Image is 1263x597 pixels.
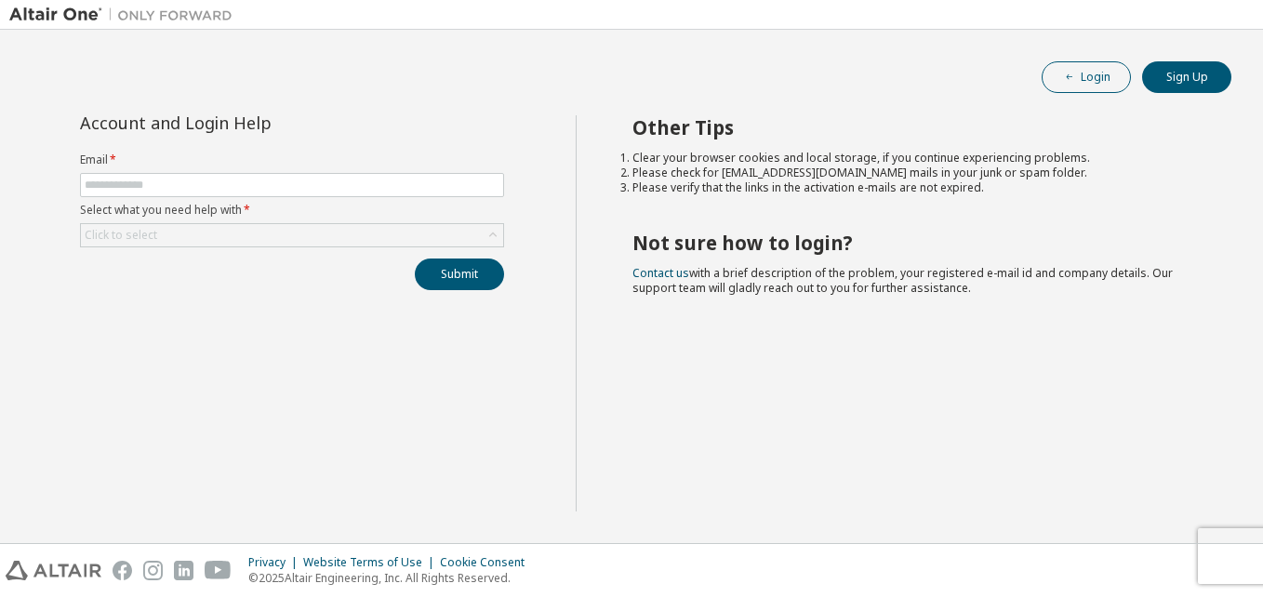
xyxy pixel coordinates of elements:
[248,555,303,570] div: Privacy
[143,561,163,580] img: instagram.svg
[632,151,1199,166] li: Clear your browser cookies and local storage, if you continue experiencing problems.
[1142,61,1231,93] button: Sign Up
[80,203,504,218] label: Select what you need help with
[80,153,504,167] label: Email
[632,115,1199,139] h2: Other Tips
[81,224,503,246] div: Click to select
[6,561,101,580] img: altair_logo.svg
[303,555,440,570] div: Website Terms of Use
[1042,61,1131,93] button: Login
[248,570,536,586] p: © 2025 Altair Engineering, Inc. All Rights Reserved.
[632,265,689,281] a: Contact us
[80,115,419,130] div: Account and Login Help
[632,166,1199,180] li: Please check for [EMAIL_ADDRESS][DOMAIN_NAME] mails in your junk or spam folder.
[113,561,132,580] img: facebook.svg
[174,561,193,580] img: linkedin.svg
[9,6,242,24] img: Altair One
[205,561,232,580] img: youtube.svg
[415,259,504,290] button: Submit
[632,231,1199,255] h2: Not sure how to login?
[85,228,157,243] div: Click to select
[440,555,536,570] div: Cookie Consent
[632,265,1173,296] span: with a brief description of the problem, your registered e-mail id and company details. Our suppo...
[632,180,1199,195] li: Please verify that the links in the activation e-mails are not expired.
